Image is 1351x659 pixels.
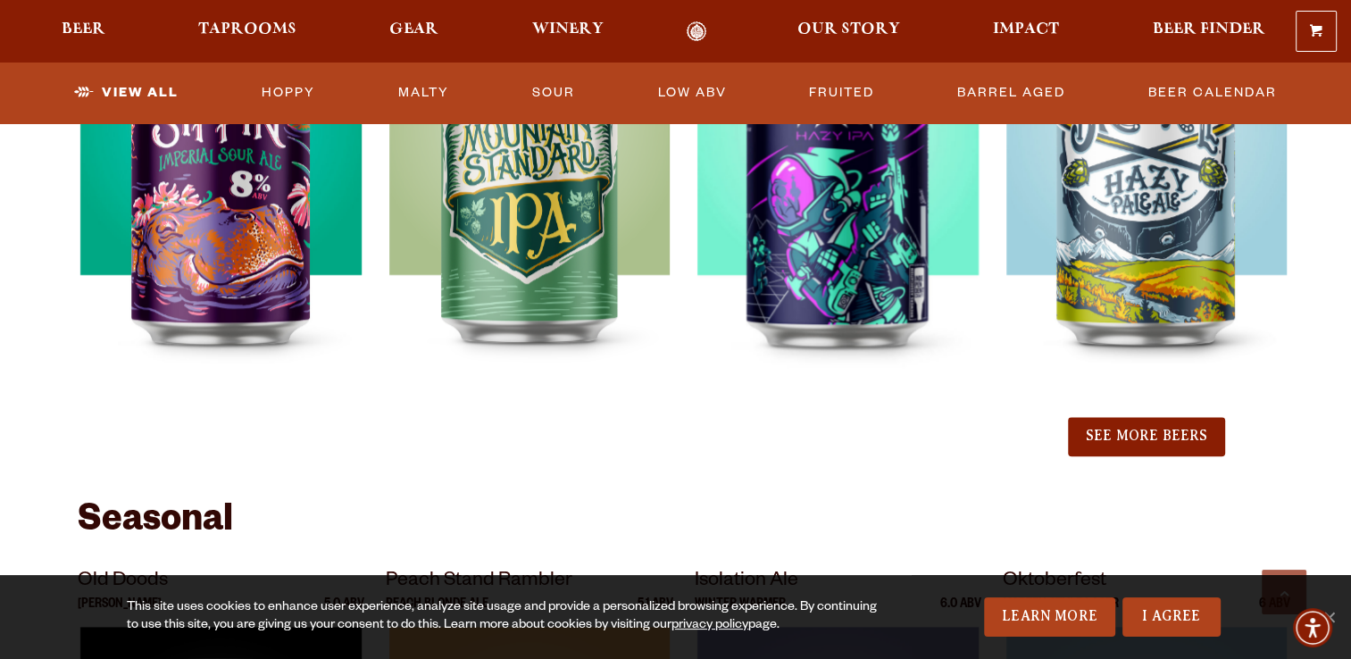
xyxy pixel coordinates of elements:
span: Beer Finder [1152,22,1264,37]
p: Old Doods [78,566,365,598]
a: Learn More [984,597,1115,637]
a: privacy policy [671,619,748,633]
a: Sour [525,72,582,113]
span: Impact [993,22,1059,37]
span: Our Story [797,22,900,37]
p: Oktoberfest [1003,566,1290,598]
a: Winery [521,21,615,42]
a: Barrel Aged [950,72,1072,113]
a: I Agree [1122,597,1221,637]
span: Winery [532,22,604,37]
span: Gear [389,22,438,37]
a: Beer Finder [1140,21,1276,42]
a: Beer [50,21,117,42]
div: This site uses cookies to enhance user experience, analyze site usage and provide a personalized ... [127,599,884,635]
button: See More Beers [1068,417,1225,456]
a: Odell Home [663,21,730,42]
span: Taprooms [198,22,296,37]
div: Accessibility Menu [1293,608,1332,647]
a: Low ABV [650,72,733,113]
a: Beer Calendar [1141,72,1284,113]
a: Scroll to top [1262,570,1306,614]
a: Hoppy [254,72,322,113]
p: Peach Stand Rambler [386,566,673,598]
a: Taprooms [187,21,308,42]
span: Beer [62,22,105,37]
p: Isolation Ale [695,566,982,598]
a: View All [67,72,186,113]
h2: Seasonal [78,502,1274,545]
a: Malty [391,72,456,113]
a: Our Story [786,21,912,42]
a: Impact [981,21,1071,42]
a: Gear [378,21,450,42]
a: Fruited [802,72,881,113]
